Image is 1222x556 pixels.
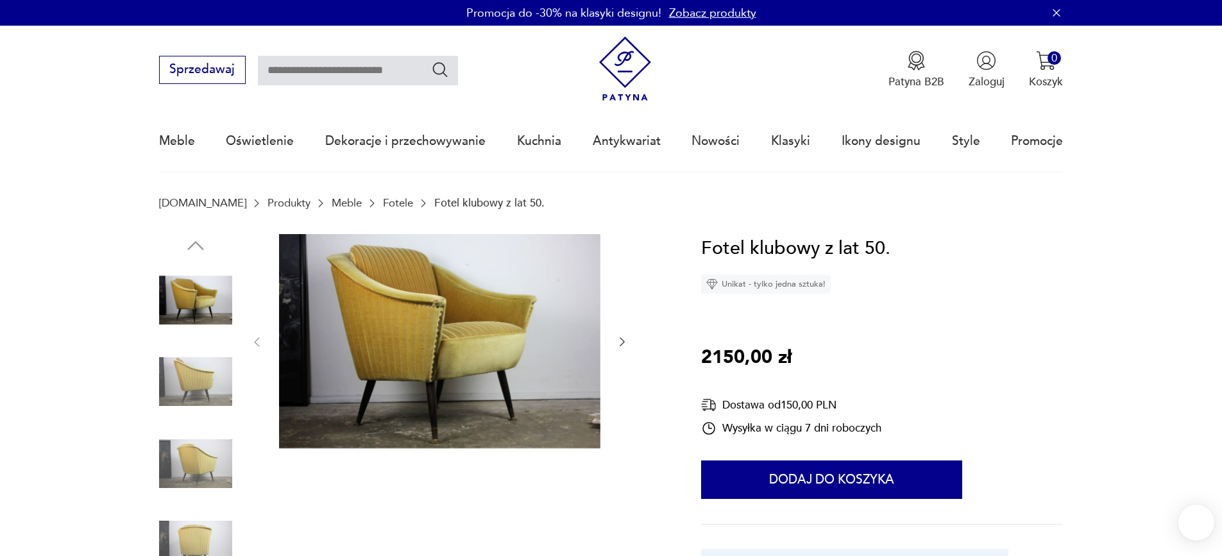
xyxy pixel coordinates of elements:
p: Promocja do -30% na klasyki designu! [466,5,661,21]
div: Wysyłka w ciągu 7 dni roboczych [701,421,881,436]
a: Fotele [383,197,413,209]
img: Zdjęcie produktu Fotel klubowy z lat 50. [159,345,232,418]
img: Ikona dostawy [701,397,717,413]
img: Ikona diamentu [706,278,718,290]
a: Oświetlenie [226,112,294,171]
p: 2150,00 zł [701,343,792,373]
p: Patyna B2B [888,74,944,89]
a: Ikony designu [842,112,921,171]
img: Ikonka użytkownika [976,51,996,71]
a: Meble [159,112,195,171]
img: Ikona medalu [906,51,926,71]
div: Dostawa od 150,00 PLN [701,397,881,413]
a: Klasyki [771,112,810,171]
a: Ikona medaluPatyna B2B [888,51,944,89]
a: Produkty [267,197,310,209]
a: Kuchnia [517,112,561,171]
button: Szukaj [431,60,450,79]
a: Dekoracje i przechowywanie [325,112,486,171]
img: Zdjęcie produktu Fotel klubowy z lat 50. [159,427,232,500]
a: Promocje [1011,112,1063,171]
div: 0 [1048,51,1061,65]
img: Zdjęcie produktu Fotel klubowy z lat 50. [279,234,600,448]
a: Style [952,112,980,171]
img: Ikona koszyka [1036,51,1056,71]
p: Fotel klubowy z lat 50. [434,197,545,209]
h1: Fotel klubowy z lat 50. [701,234,890,264]
a: [DOMAIN_NAME] [159,197,246,209]
button: Sprzedawaj [159,56,246,84]
a: Meble [332,197,362,209]
button: Dodaj do koszyka [701,460,962,499]
iframe: Smartsupp widget button [1178,505,1214,541]
button: Zaloguj [969,51,1005,89]
p: Koszyk [1029,74,1063,89]
button: 0Koszyk [1029,51,1063,89]
a: Nowości [692,112,740,171]
a: Zobacz produkty [669,5,756,21]
a: Sprzedawaj [159,65,246,76]
div: Unikat - tylko jedna sztuka! [701,274,831,294]
button: Patyna B2B [888,51,944,89]
img: Zdjęcie produktu Fotel klubowy z lat 50. [159,264,232,337]
a: Antykwariat [593,112,661,171]
p: Zaloguj [969,74,1005,89]
img: Patyna - sklep z meblami i dekoracjami vintage [593,37,658,101]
